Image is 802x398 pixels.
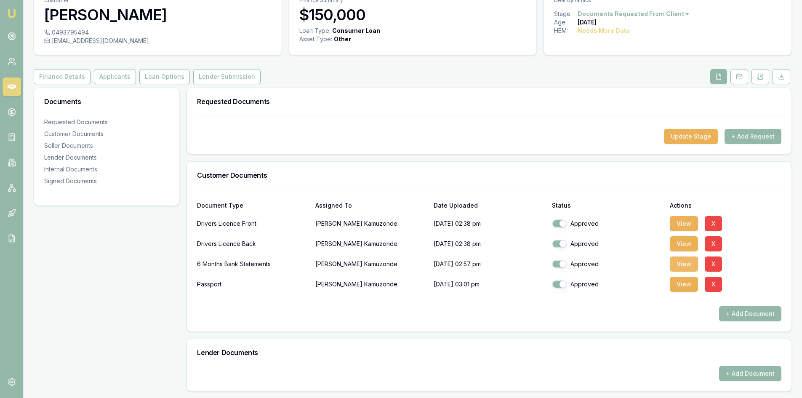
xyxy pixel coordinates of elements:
div: Needs More Data [578,27,630,35]
button: View [670,236,698,251]
p: [DATE] 02:38 pm [434,215,545,232]
div: Seller Documents [44,142,169,150]
div: 0493795494 [44,28,272,37]
button: X [705,277,722,292]
div: Internal Documents [44,165,169,174]
div: Loan Type: [299,27,330,35]
button: View [670,277,698,292]
h3: Customer Documents [197,172,781,179]
h3: [PERSON_NAME] [44,6,272,23]
h3: Requested Documents [197,98,781,105]
div: Status [552,203,663,208]
button: X [705,236,722,251]
a: Finance Details [34,69,92,84]
a: Lender Submission [192,69,262,84]
div: HEM: [554,27,578,35]
div: Approved [552,260,663,268]
div: Customer Documents [44,130,169,138]
p: [PERSON_NAME] Kamuzonde [315,215,427,232]
button: X [705,216,722,231]
a: Loan Options [138,69,192,84]
button: + Add Request [725,129,781,144]
button: View [670,256,698,272]
p: [DATE] 02:57 pm [434,256,545,272]
h3: Documents [44,98,169,105]
button: View [670,216,698,231]
p: [DATE] 03:01 pm [434,276,545,293]
div: Lender Documents [44,153,169,162]
div: Stage: [554,10,578,18]
div: 6 Months Bank Statements [197,256,309,272]
div: Age: [554,18,578,27]
div: Approved [552,280,663,288]
div: Consumer Loan [332,27,380,35]
div: Approved [552,240,663,248]
div: Drivers Licence Back [197,235,309,252]
img: emu-icon-u.png [7,8,17,19]
button: X [705,256,722,272]
button: Lender Submission [193,69,261,84]
h3: Lender Documents [197,349,781,356]
div: Actions [670,203,781,208]
div: [EMAIL_ADDRESS][DOMAIN_NAME] [44,37,272,45]
button: Finance Details [34,69,91,84]
div: Other [334,35,351,43]
div: Signed Documents [44,177,169,185]
div: Asset Type : [299,35,332,43]
div: Document Type [197,203,309,208]
div: Requested Documents [44,118,169,126]
div: Passport [197,276,309,293]
button: + Add Document [719,306,781,321]
p: [PERSON_NAME] Kamuzonde [315,276,427,293]
div: Assigned To [315,203,427,208]
p: [DATE] 02:38 pm [434,235,545,252]
button: Update Stage [664,129,718,144]
div: Date Uploaded [434,203,545,208]
a: Applicants [92,69,138,84]
div: [DATE] [578,18,597,27]
div: Drivers Licence Front [197,215,309,232]
button: Applicants [94,69,136,84]
div: Approved [552,219,663,228]
button: Loan Options [139,69,190,84]
button: Documents Requested From Client [578,10,690,18]
h3: $150,000 [299,6,527,23]
p: [PERSON_NAME] Kamuzonde [315,235,427,252]
p: [PERSON_NAME] Kamuzonde [315,256,427,272]
button: + Add Document [719,366,781,381]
